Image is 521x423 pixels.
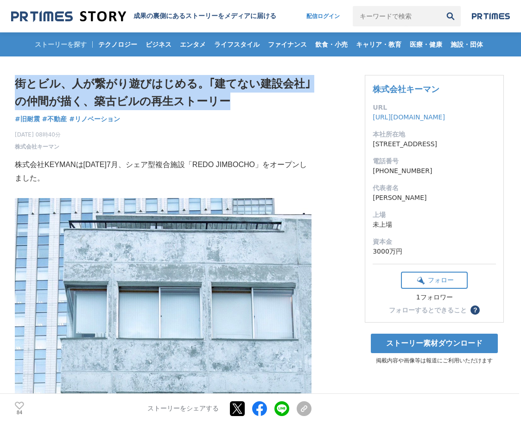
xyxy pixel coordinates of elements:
button: ？ [470,305,480,315]
p: 株式会社KEYMANは[DATE]7⽉、シェア型複合施設「REDO JIMBOCHO」をオープンしました。 [15,158,311,185]
a: テクノロジー [95,32,141,56]
p: 掲載内容や画像等は報道にご利用いただけます [365,357,504,365]
dt: 代表者名 [373,183,496,193]
dd: [STREET_ADDRESS] [373,139,496,149]
dd: 未上場 [373,220,496,230]
a: 株式会社キーマン [373,84,439,94]
span: ？ [472,307,478,313]
a: [URL][DOMAIN_NAME] [373,113,445,121]
span: ファイナンス [264,40,311,49]
input: キーワードで検索 [353,6,440,26]
a: 医療・健康 [406,32,446,56]
dt: URL [373,103,496,112]
span: #リノベーション [69,115,120,123]
a: ライフスタイル [210,32,263,56]
a: キャリア・教育 [352,32,405,56]
span: テクノロジー [95,40,141,49]
a: ビジネス [142,32,175,56]
button: 検索 [440,6,461,26]
a: エンタメ [176,32,210,56]
span: ライフスタイル [210,40,263,49]
a: ファイナンス [264,32,311,56]
img: prtimes [472,12,510,20]
h1: 街とビル、⼈が繋がり遊びはじめる。｢建てない建設会社｣の仲間が描く、築古ビルの再生ストーリー [15,75,311,111]
a: 飲食・小売 [311,32,351,56]
dd: [PHONE_NUMBER] [373,166,496,176]
span: キャリア・教育 [352,40,405,49]
button: フォロー [401,272,468,289]
a: 配信ログイン [297,6,349,26]
p: 84 [15,411,24,415]
span: 施設・団体 [447,40,487,49]
span: [DATE] 08時40分 [15,131,61,139]
span: 医療・健康 [406,40,446,49]
a: 成果の裏側にあるストーリーをメディアに届ける 成果の裏側にあるストーリーをメディアに届ける [11,10,276,23]
div: フォローするとできること [389,307,467,313]
dt: 上場 [373,210,496,220]
a: 株式会社キーマン [15,143,59,151]
dd: [PERSON_NAME] [373,193,496,203]
span: エンタメ [176,40,210,49]
h2: 成果の裏側にあるストーリーをメディアに届ける [133,12,276,20]
p: ストーリーをシェアする [147,404,219,413]
a: 施設・団体 [447,32,487,56]
dt: 資本金 [373,237,496,247]
span: 飲食・小売 [311,40,351,49]
dt: 電話番号 [373,156,496,166]
a: ストーリー素材ダウンロード [371,334,498,353]
a: #旧耐震 [15,114,40,124]
div: 1フォロワー [401,293,468,302]
span: ビジネス [142,40,175,49]
dt: 本社所在地 [373,130,496,139]
a: #リノベーション [69,114,120,124]
img: 成果の裏側にあるストーリーをメディアに届ける [11,10,126,23]
dd: 3000万円 [373,247,496,256]
span: #旧耐震 [15,115,40,123]
a: #不動産 [42,114,67,124]
span: #不動産 [42,115,67,123]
